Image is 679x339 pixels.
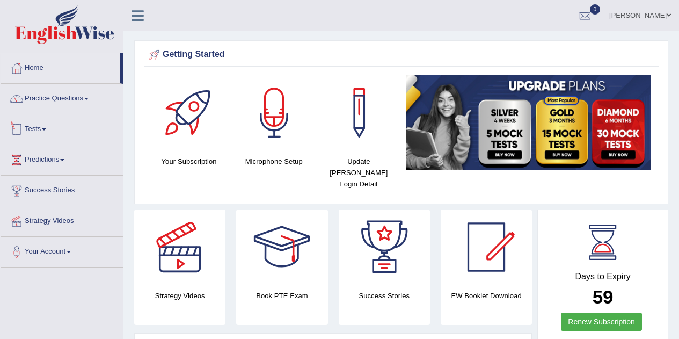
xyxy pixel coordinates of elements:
a: Practice Questions [1,84,123,111]
h4: EW Booklet Download [441,290,532,301]
div: Getting Started [147,47,656,63]
a: Your Account [1,237,123,264]
a: Predictions [1,145,123,172]
a: Strategy Videos [1,206,123,233]
h4: Microphone Setup [237,156,311,167]
h4: Success Stories [339,290,430,301]
a: Tests [1,114,123,141]
img: small5.jpg [406,75,651,170]
h4: Book PTE Exam [236,290,327,301]
a: Renew Subscription [561,313,642,331]
a: Success Stories [1,176,123,203]
h4: Your Subscription [152,156,226,167]
h4: Update [PERSON_NAME] Login Detail [322,156,396,190]
span: 0 [590,4,601,15]
h4: Strategy Videos [134,290,225,301]
a: Home [1,53,120,80]
h4: Days to Expiry [550,272,656,282]
b: 59 [593,286,614,307]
